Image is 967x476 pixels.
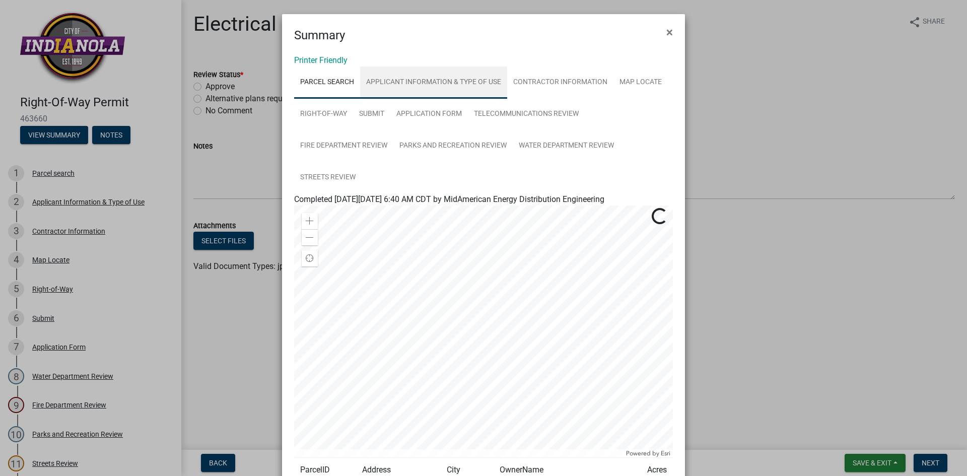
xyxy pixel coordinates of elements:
a: Telecommunications Review [468,98,585,130]
div: Powered by [624,449,673,457]
span: × [666,25,673,39]
a: Printer Friendly [294,55,348,65]
div: Zoom in [302,213,318,229]
div: Zoom out [302,229,318,245]
a: Esri [661,450,670,457]
a: Streets Review [294,162,362,194]
span: Completed [DATE][DATE] 6:40 AM CDT by MidAmerican Energy Distribution Engineering [294,194,604,204]
a: Submit [353,98,390,130]
button: Close [658,18,681,46]
a: Water Department Review [513,130,620,162]
h4: Summary [294,26,345,44]
div: Find my location [302,250,318,266]
a: Right-of-Way [294,98,353,130]
a: Fire Department Review [294,130,393,162]
a: Applicant Information & Type of Use [360,66,507,99]
a: Contractor Information [507,66,613,99]
a: Parcel search [294,66,360,99]
a: Application Form [390,98,468,130]
a: Map Locate [613,66,668,99]
a: Parks and Recreation Review [393,130,513,162]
